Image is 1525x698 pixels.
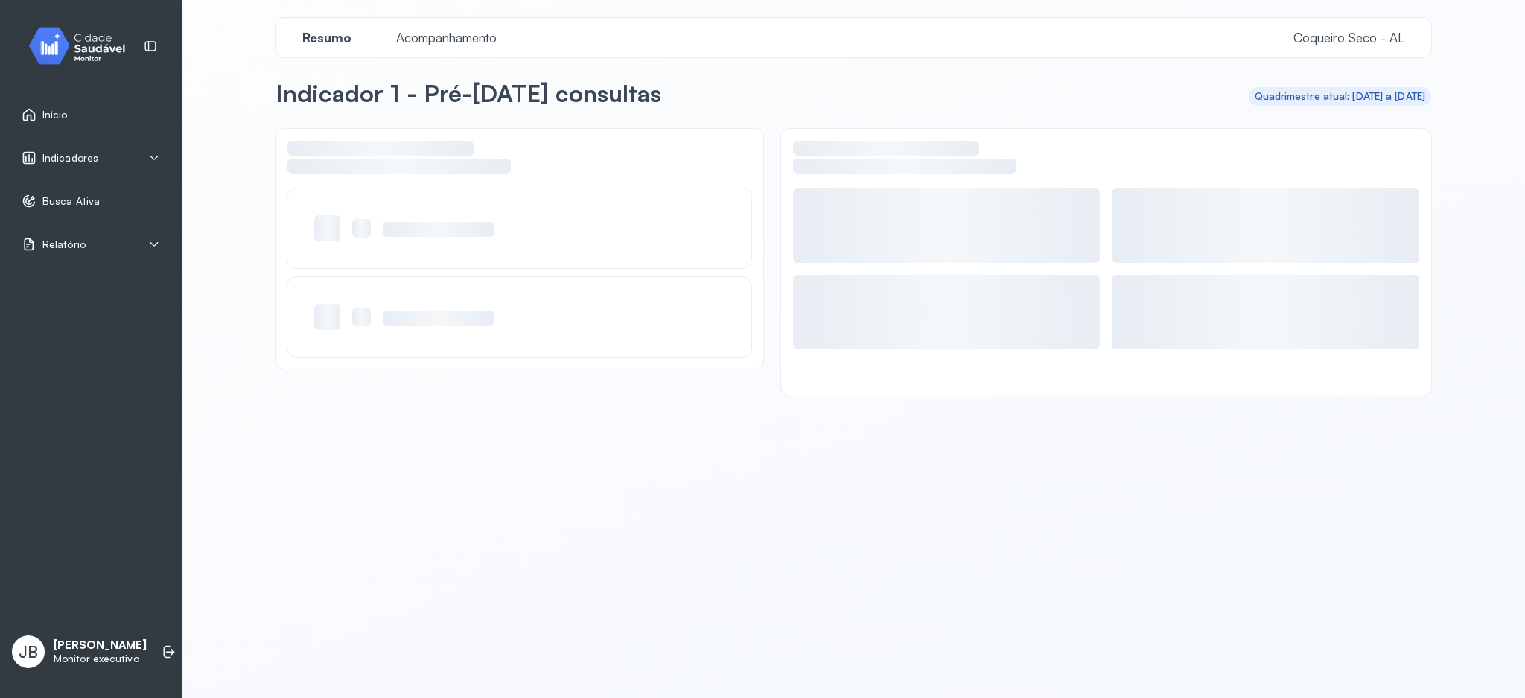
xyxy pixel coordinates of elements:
[22,107,160,122] a: Início
[54,638,147,653] p: [PERSON_NAME]
[287,31,366,45] a: Resumo
[381,31,512,45] a: Acompanhamento
[387,30,506,45] span: Acompanhamento
[42,195,100,208] span: Busca Ativa
[1293,30,1404,45] span: Coqueiro Seco - AL
[42,152,98,165] span: Indicadores
[19,642,38,661] span: JB
[1255,90,1426,103] div: Quadrimestre atual: [DATE] a [DATE]
[276,78,661,108] p: Indicador 1 - Pré-[DATE] consultas
[293,30,360,45] span: Resumo
[54,653,147,665] p: Monitor executivo
[16,24,150,68] img: monitor.svg
[793,141,1419,188] div: Resumo dos indivíduos
[287,141,751,188] div: Pontos de atenção
[42,238,86,251] span: Relatório
[42,109,68,121] span: Início
[22,194,160,209] a: Busca Ativa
